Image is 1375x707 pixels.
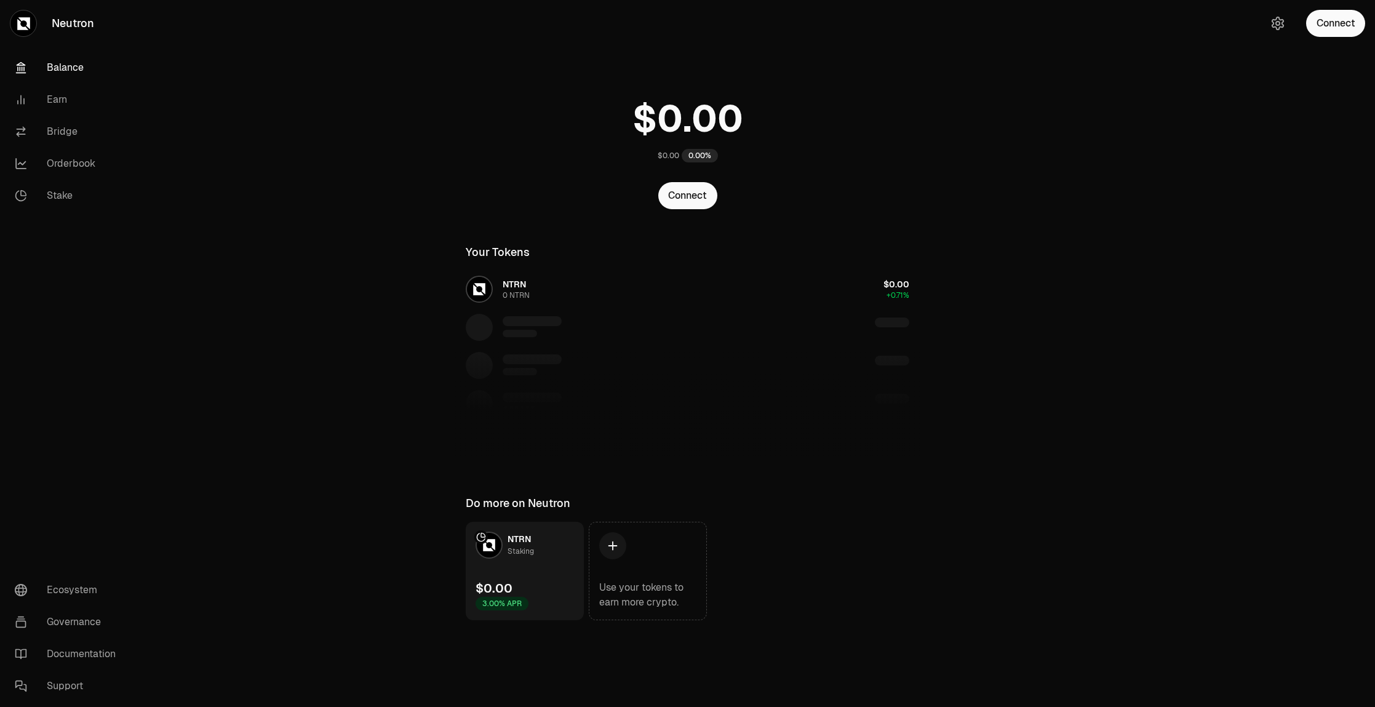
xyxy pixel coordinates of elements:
div: 0.00% [682,149,718,162]
div: Do more on Neutron [466,495,570,512]
a: Balance [5,52,133,84]
a: Governance [5,606,133,638]
div: Staking [508,545,534,557]
a: Documentation [5,638,133,670]
button: Connect [658,182,717,209]
button: Connect [1306,10,1365,37]
img: NTRN Logo [477,533,501,557]
a: Support [5,670,133,702]
a: NTRN LogoNTRNStaking$0.003.00% APR [466,522,584,620]
a: Ecosystem [5,574,133,606]
span: NTRN [508,533,531,545]
a: Stake [5,180,133,212]
div: Your Tokens [466,244,530,261]
a: Earn [5,84,133,116]
div: $0.00 [476,580,512,597]
a: Orderbook [5,148,133,180]
a: Use your tokens to earn more crypto. [589,522,707,620]
div: 3.00% APR [476,597,528,610]
div: $0.00 [658,151,679,161]
div: Use your tokens to earn more crypto. [599,580,696,610]
a: Bridge [5,116,133,148]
